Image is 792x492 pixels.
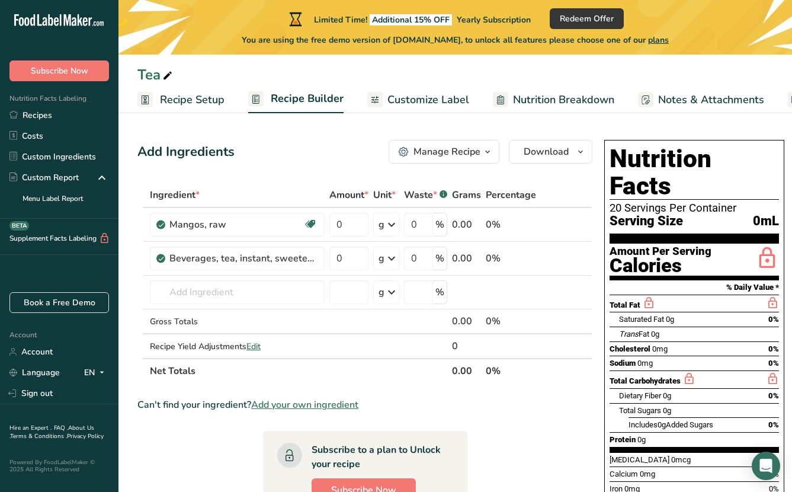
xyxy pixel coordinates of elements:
[452,251,481,266] div: 0.00
[658,92,764,108] span: Notes & Attachments
[137,64,175,85] div: Tea
[666,315,674,324] span: 0g
[619,391,661,400] span: Dietary Fiber
[610,145,779,200] h1: Nutrition Facts
[54,424,68,432] a: FAQ .
[619,330,649,338] span: Fat
[768,391,779,400] span: 0%
[452,188,481,202] span: Grams
[452,339,481,353] div: 0
[9,362,60,383] a: Language
[483,358,538,383] th: 0%
[640,469,655,478] span: 0mg
[387,92,469,108] span: Customize Label
[242,34,669,46] span: You are using the free demo version of [DOMAIN_NAME], to unlock all features please choose one of...
[550,8,624,29] button: Redeem Offer
[638,87,764,113] a: Notes & Attachments
[9,424,94,440] a: About Us .
[637,359,653,368] span: 0mg
[648,34,669,46] span: plans
[560,12,614,25] span: Redeem Offer
[150,340,325,353] div: Recipe Yield Adjustments
[768,359,779,368] span: 0%
[663,391,671,400] span: 0g
[610,435,636,444] span: Protein
[169,218,303,232] div: Mangos, raw
[389,140,499,164] button: Manage Recipe
[169,251,318,266] div: Beverages, tea, instant, sweetened with sodium saccharin, lemon-flavored, powder
[379,251,384,266] div: g
[610,280,779,295] section: % Daily Value *
[373,188,396,202] span: Unit
[619,330,639,338] i: Trans
[619,315,664,324] span: Saturated Fat
[768,315,779,324] span: 0%
[619,406,661,415] span: Total Sugars
[404,188,447,202] div: Waste
[287,12,531,26] div: Limited Time!
[663,406,671,415] span: 0g
[137,398,592,412] div: Can't find your ingredient?
[637,435,646,444] span: 0g
[610,359,636,368] span: Sodium
[768,344,779,353] span: 0%
[452,314,481,328] div: 0.00
[370,14,452,25] span: Additional 15% OFF
[251,398,358,412] span: Add your own ingredient
[610,376,681,385] span: Total Carbohydrates
[150,280,325,304] input: Add Ingredient
[610,469,638,478] span: Calcium
[486,218,536,232] div: 0%
[610,257,711,274] div: Calories
[246,341,261,352] span: Edit
[160,92,225,108] span: Recipe Setup
[513,92,614,108] span: Nutrition Breakdown
[10,432,67,440] a: Terms & Conditions .
[137,87,225,113] a: Recipe Setup
[148,358,450,383] th: Net Totals
[610,246,711,257] div: Amount Per Serving
[493,87,614,113] a: Nutrition Breakdown
[658,420,666,429] span: 0g
[137,142,235,162] div: Add Ingredients
[610,202,779,214] div: 20 Servings Per Container
[486,188,536,202] span: Percentage
[31,65,88,77] span: Subscribe Now
[271,91,344,107] span: Recipe Builder
[629,420,713,429] span: Includes Added Sugars
[651,330,659,338] span: 0g
[768,420,779,429] span: 0%
[9,424,52,432] a: Hire an Expert .
[652,344,668,353] span: 0mg
[248,85,344,114] a: Recipe Builder
[84,366,109,380] div: EN
[752,452,780,480] div: Open Intercom Messenger
[610,214,683,229] span: Serving Size
[67,432,104,440] a: Privacy Policy
[9,292,109,313] a: Book a Free Demo
[379,285,384,299] div: g
[753,214,779,229] span: 0mL
[9,171,79,184] div: Custom Report
[509,140,592,164] button: Download
[524,145,569,159] span: Download
[150,315,325,328] div: Gross Totals
[9,60,109,81] button: Subscribe Now
[9,221,29,231] div: BETA
[610,301,640,309] span: Total Fat
[486,251,536,266] div: 0%
[413,145,480,159] div: Manage Recipe
[610,455,669,464] span: [MEDICAL_DATA]
[610,344,650,353] span: Cholesterol
[379,218,384,232] div: g
[452,218,481,232] div: 0.00
[312,443,444,471] div: Subscribe to a plan to Unlock your recipe
[486,314,536,328] div: 0%
[671,455,691,464] span: 0mcg
[457,14,531,25] span: Yearly Subscription
[329,188,368,202] span: Amount
[450,358,483,383] th: 0.00
[367,87,469,113] a: Customize Label
[9,459,109,473] div: Powered By FoodLabelMaker © 2025 All Rights Reserved
[150,188,200,202] span: Ingredient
